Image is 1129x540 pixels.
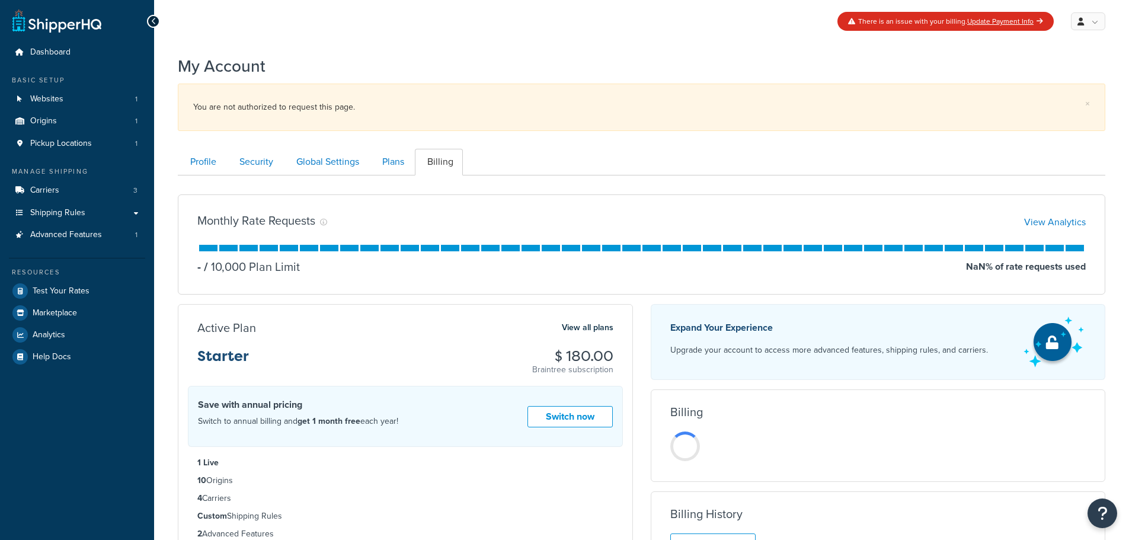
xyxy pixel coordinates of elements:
[197,510,227,522] strong: Custom
[197,492,202,504] strong: 4
[670,507,743,520] h3: Billing History
[415,149,463,175] a: Billing
[12,9,101,33] a: ShipperHQ Home
[966,258,1086,275] p: NaN % of rate requests used
[197,456,219,469] strong: 1 Live
[9,88,145,110] a: Websites 1
[30,116,57,126] span: Origins
[30,230,102,240] span: Advanced Features
[30,208,85,218] span: Shipping Rules
[33,352,71,362] span: Help Docs
[527,406,613,428] a: Switch now
[967,16,1043,27] a: Update Payment Info
[837,12,1054,31] div: There is an issue with your billing.
[197,214,315,227] h3: Monthly Rate Requests
[197,321,256,334] h3: Active Plan
[9,133,145,155] a: Pickup Locations 1
[651,304,1106,380] a: Expand Your Experience Upgrade your account to access more advanced features, shipping rules, and...
[135,139,137,149] span: 1
[198,414,398,429] p: Switch to annual billing and each year!
[178,55,266,78] h1: My Account
[1085,99,1090,108] a: ×
[9,224,145,246] a: Advanced Features 1
[135,116,137,126] span: 1
[198,398,398,412] h4: Save with annual pricing
[33,330,65,340] span: Analytics
[227,149,283,175] a: Security
[30,94,63,104] span: Websites
[197,474,206,487] strong: 10
[133,186,137,196] span: 3
[9,167,145,177] div: Manage Shipping
[9,302,145,324] a: Marketplace
[197,258,201,275] p: -
[9,324,145,346] a: Analytics
[197,349,249,373] h3: Starter
[532,364,613,376] p: Braintree subscription
[9,41,145,63] a: Dashboard
[670,342,988,359] p: Upgrade your account to access more advanced features, shipping rules, and carriers.
[33,286,89,296] span: Test Your Rates
[135,94,137,104] span: 1
[670,405,703,418] h3: Billing
[370,149,414,175] a: Plans
[9,133,145,155] li: Pickup Locations
[9,180,145,202] a: Carriers 3
[30,186,59,196] span: Carriers
[9,88,145,110] li: Websites
[9,110,145,132] li: Origins
[135,230,137,240] span: 1
[670,319,988,336] p: Expand Your Experience
[9,110,145,132] a: Origins 1
[9,75,145,85] div: Basic Setup
[9,224,145,246] li: Advanced Features
[197,528,202,540] strong: 2
[1088,499,1117,528] button: Open Resource Center
[197,474,613,487] li: Origins
[197,510,613,523] li: Shipping Rules
[197,492,613,505] li: Carriers
[9,180,145,202] li: Carriers
[30,139,92,149] span: Pickup Locations
[201,258,300,275] p: 10,000 Plan Limit
[9,280,145,302] a: Test Your Rates
[30,47,71,57] span: Dashboard
[33,308,77,318] span: Marketplace
[562,320,613,335] a: View all plans
[1024,215,1086,229] a: View Analytics
[9,202,145,224] a: Shipping Rules
[284,149,369,175] a: Global Settings
[298,415,360,427] strong: get 1 month free
[9,346,145,368] a: Help Docs
[178,149,226,175] a: Profile
[9,267,145,277] div: Resources
[193,99,1090,116] div: You are not authorized to request this page.
[532,349,613,364] h3: $ 180.00
[204,258,208,276] span: /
